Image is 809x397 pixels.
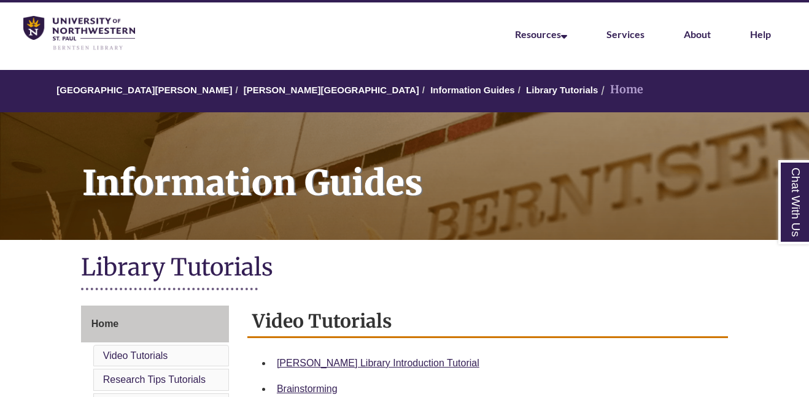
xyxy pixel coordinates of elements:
a: Video Tutorials [103,350,168,361]
a: [GEOGRAPHIC_DATA][PERSON_NAME] [56,85,232,95]
h2: Video Tutorials [247,306,728,338]
a: About [684,28,711,40]
a: Brainstorming [277,384,338,394]
img: UNWSP Library Logo [23,16,135,52]
a: Library Tutorials [526,85,598,95]
a: Research Tips Tutorials [103,374,206,385]
a: Help [750,28,771,40]
h1: Information Guides [69,112,809,224]
a: Services [606,28,644,40]
a: [PERSON_NAME] Library Introduction Tutorial [277,358,479,368]
a: Home [81,306,229,342]
h1: Library Tutorials [81,252,728,285]
li: Home [598,81,643,99]
a: Resources [515,28,567,40]
a: Information Guides [430,85,515,95]
span: Home [91,318,118,329]
a: [PERSON_NAME][GEOGRAPHIC_DATA] [244,85,419,95]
